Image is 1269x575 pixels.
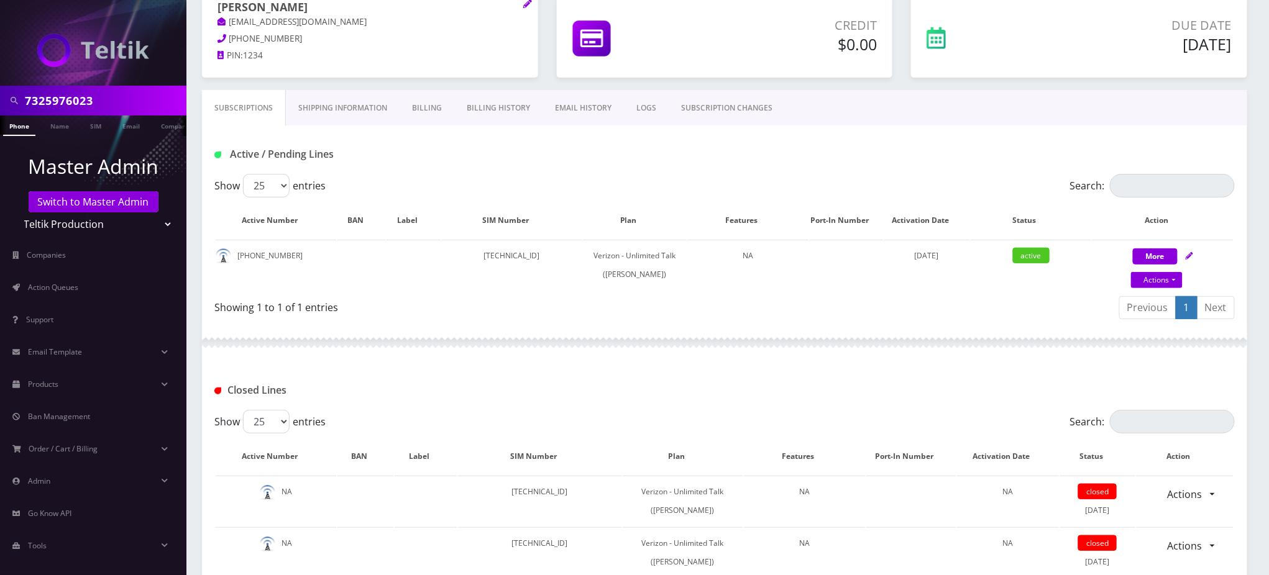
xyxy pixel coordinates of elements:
[744,476,864,526] td: NA
[28,282,78,292] span: Action Queues
[1035,16,1232,35] p: Due Date
[286,90,400,126] a: Shipping Information
[744,438,864,474] th: Features: activate to sort column ascending
[37,34,149,67] img: Teltik Production
[44,115,75,135] a: Name
[458,438,621,474] th: SIM Number: activate to sort column ascending
[28,476,50,486] span: Admin
[28,508,71,518] span: Go Know API
[337,438,393,474] th: BAN: activate to sort column ascending
[623,476,743,526] td: Verizon - Unlimited Talk ([PERSON_NAME])
[28,379,58,389] span: Products
[28,411,90,422] span: Ban Management
[688,240,809,290] td: NA
[583,202,687,238] th: Plan: activate to sort column ascending
[669,90,785,126] a: SUBSCRIPTION CHANGES
[216,438,336,474] th: Active Number: activate to sort column descending
[214,148,542,160] h1: Active / Pending Lines
[1060,438,1136,474] th: Status: activate to sort column ascending
[1119,296,1176,319] a: Previous
[1002,486,1013,497] span: NA
[202,90,286,126] a: Subscriptions
[387,202,441,238] th: Label: activate to sort column ascending
[1137,438,1234,474] th: Action : activate to sort column ascending
[27,250,66,260] span: Companies
[1035,35,1232,53] h5: [DATE]
[218,1,523,16] h1: [PERSON_NAME]
[216,476,336,526] td: NA
[260,537,275,552] img: default.png
[84,115,108,135] a: SIM
[155,115,196,135] a: Company
[1078,484,1117,499] span: closed
[29,443,98,454] span: Order / Cart / Billing
[1002,538,1013,548] span: NA
[1160,534,1211,558] a: Actions
[214,295,715,315] div: Showing 1 to 1 of 1 entries
[458,476,621,526] td: [TECHNICAL_ID]
[116,115,146,135] a: Email
[218,50,243,62] a: PIN:
[971,202,1091,238] th: Status: activate to sort column ascending
[216,248,231,264] img: default.png
[216,240,336,290] td: [PHONE_NUMBER]
[1070,410,1235,433] label: Search:
[1078,535,1117,551] span: closed
[28,540,47,551] span: Tools
[1197,296,1235,319] a: Next
[1160,482,1211,506] a: Actions
[400,90,454,126] a: Billing
[1060,476,1136,526] td: [DATE]
[442,240,582,290] td: [TECHNICAL_ID]
[243,174,290,197] select: Showentries
[260,485,275,500] img: default.png
[583,240,687,290] td: Verizon - Unlimited Talk ([PERSON_NAME])
[915,250,939,261] span: [DATE]
[454,90,543,126] a: Billing History
[214,152,221,158] img: Active / Pending Lines
[26,314,53,325] span: Support
[243,410,290,433] select: Showentries
[229,33,303,44] span: [PHONE_NUMBER]
[810,202,883,238] th: Port-In Number: activate to sort column ascending
[1013,248,1050,263] span: active
[218,16,367,29] a: [EMAIL_ADDRESS][DOMAIN_NAME]
[1110,174,1235,197] input: Search:
[1093,202,1234,238] th: Action: activate to sort column ascending
[214,384,542,396] h1: Closed Lines
[1070,174,1235,197] label: Search:
[707,16,877,35] p: Credit
[216,202,336,238] th: Active Number: activate to sort column ascending
[28,346,82,357] span: Email Template
[243,50,263,61] span: 1234
[214,410,326,433] label: Show entries
[1131,272,1183,288] a: Actions
[1110,410,1235,433] input: Search:
[442,202,582,238] th: SIM Number: activate to sort column ascending
[707,35,877,53] h5: $0.00
[214,174,326,197] label: Show entries
[866,438,956,474] th: Port-In Number: activate to sort column ascending
[884,202,969,238] th: Activation Date: activate to sort column ascending
[395,438,457,474] th: Label: activate to sort column ascending
[25,89,183,112] input: Search in Company
[543,90,624,126] a: EMAIL HISTORY
[623,438,743,474] th: Plan: activate to sort column ascending
[624,90,669,126] a: LOGS
[3,115,35,136] a: Phone
[1133,248,1178,265] button: More
[957,438,1058,474] th: Activation Date: activate to sort column ascending
[688,202,809,238] th: Features: activate to sort column ascending
[1176,296,1198,319] a: 1
[214,387,221,394] img: Closed Lines
[29,191,158,212] a: Switch to Master Admin
[337,202,385,238] th: BAN: activate to sort column ascending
